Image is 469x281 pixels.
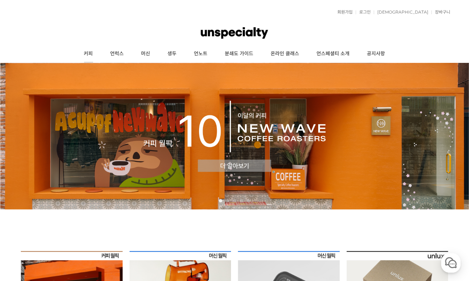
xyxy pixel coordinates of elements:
a: 생두 [159,45,186,63]
span: 홈 [22,231,26,236]
a: 공지사항 [359,45,394,63]
span: 설정 [107,231,116,236]
a: 언스페셜티 소개 [308,45,359,63]
a: 분쇄도 가이드 [216,45,262,63]
a: 언노트 [186,45,216,63]
a: 2 [226,199,229,203]
a: 4 [240,199,243,203]
a: 설정 [90,220,133,238]
a: 5 [247,199,250,203]
a: 온라인 클래스 [262,45,308,63]
a: 언럭스 [102,45,133,63]
a: 로그인 [356,10,371,14]
a: 홈 [2,220,46,238]
a: 장바구니 [431,10,450,14]
span: 대화 [64,231,72,237]
a: 머신 [133,45,159,63]
a: 커피 [75,45,102,63]
a: 대화 [46,220,90,238]
a: 3 [233,199,236,203]
a: 회원가입 [334,10,353,14]
a: 1 [219,199,222,203]
img: 언스페셜티 몰 [201,23,268,43]
a: [DEMOGRAPHIC_DATA] [374,10,428,14]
